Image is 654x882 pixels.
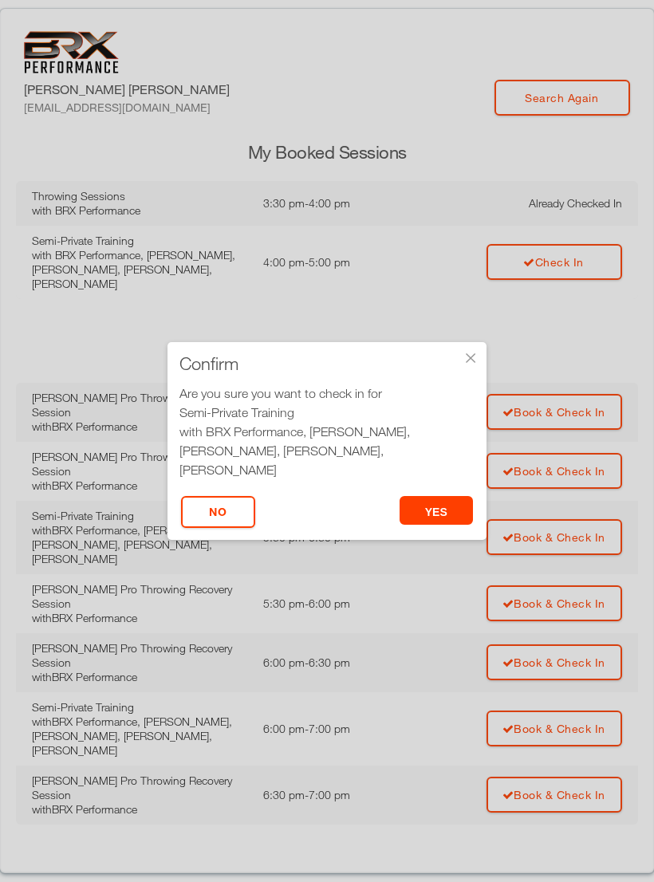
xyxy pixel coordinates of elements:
[181,496,255,528] button: No
[179,422,475,479] div: with BRX Performance, [PERSON_NAME], [PERSON_NAME], [PERSON_NAME], [PERSON_NAME]
[179,384,475,498] div: Are you sure you want to check in for at 4:00 pm?
[179,403,475,422] div: Semi-Private Training
[179,356,238,372] span: Confirm
[400,496,474,525] button: yes
[463,350,479,366] div: ×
